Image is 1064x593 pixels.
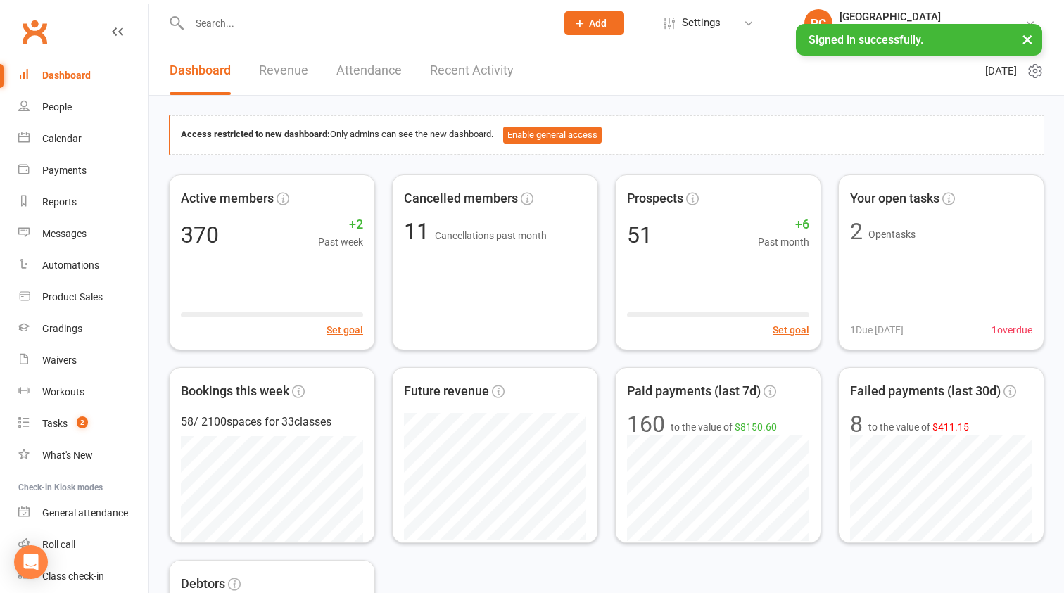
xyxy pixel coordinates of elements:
[336,46,402,95] a: Attendance
[1015,24,1040,54] button: ×
[18,60,148,91] a: Dashboard
[42,418,68,429] div: Tasks
[18,561,148,592] a: Class kiosk mode
[932,421,969,433] span: $411.15
[42,133,82,144] div: Calendar
[18,91,148,123] a: People
[14,545,48,579] div: Open Intercom Messenger
[181,224,219,246] div: 370
[627,381,761,402] span: Paid payments (last 7d)
[181,381,289,402] span: Bookings this week
[435,230,547,241] span: Cancellations past month
[42,323,82,334] div: Gradings
[992,322,1032,338] span: 1 overdue
[77,416,88,428] span: 2
[804,9,832,37] div: PC
[17,14,52,49] a: Clubworx
[850,322,904,338] span: 1 Due [DATE]
[318,215,363,235] span: +2
[42,70,91,81] div: Dashboard
[850,413,863,435] div: 8
[42,196,77,208] div: Reports
[170,46,231,95] a: Dashboard
[627,189,683,209] span: Prospects
[404,189,518,209] span: Cancelled members
[430,46,514,95] a: Recent Activity
[18,218,148,250] a: Messages
[42,291,103,302] div: Product Sales
[868,229,916,240] span: Open tasks
[564,11,624,35] button: Add
[259,46,308,95] a: Revenue
[809,33,923,46] span: Signed in successfully.
[42,449,93,461] div: What's New
[318,234,363,250] span: Past week
[850,381,1001,402] span: Failed payments (last 30d)
[327,322,363,338] button: Set goal
[42,355,77,366] div: Waivers
[42,165,87,176] div: Payments
[18,408,148,440] a: Tasks 2
[18,345,148,376] a: Waivers
[404,218,435,245] span: 11
[18,529,148,561] a: Roll call
[671,419,777,435] span: to the value of
[18,250,148,281] a: Automations
[18,313,148,345] a: Gradings
[18,281,148,313] a: Product Sales
[42,386,84,397] div: Workouts
[42,507,128,518] div: General attendance
[627,224,652,246] div: 51
[18,123,148,155] a: Calendar
[42,539,75,550] div: Roll call
[589,18,607,29] span: Add
[868,419,969,435] span: to the value of
[42,570,104,582] div: Class check-in
[181,127,1033,144] div: Only admins can see the new dashboard.
[758,234,809,250] span: Past month
[840,11,1025,23] div: [GEOGRAPHIC_DATA]
[404,381,489,402] span: Future revenue
[181,413,363,431] div: 58 / 2100 spaces for 33 classes
[682,7,721,39] span: Settings
[185,13,546,33] input: Search...
[850,220,863,243] div: 2
[18,440,148,471] a: What's New
[181,189,274,209] span: Active members
[773,322,809,338] button: Set goal
[18,497,148,529] a: General attendance kiosk mode
[735,421,777,433] span: $8150.60
[985,63,1017,79] span: [DATE]
[840,23,1025,36] div: Pollets Martial Arts - [GEOGRAPHIC_DATA]
[850,189,939,209] span: Your open tasks
[758,215,809,235] span: +6
[18,186,148,218] a: Reports
[503,127,602,144] button: Enable general access
[181,129,330,139] strong: Access restricted to new dashboard:
[42,101,72,113] div: People
[627,413,665,435] div: 160
[42,260,99,271] div: Automations
[18,155,148,186] a: Payments
[18,376,148,408] a: Workouts
[42,228,87,239] div: Messages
